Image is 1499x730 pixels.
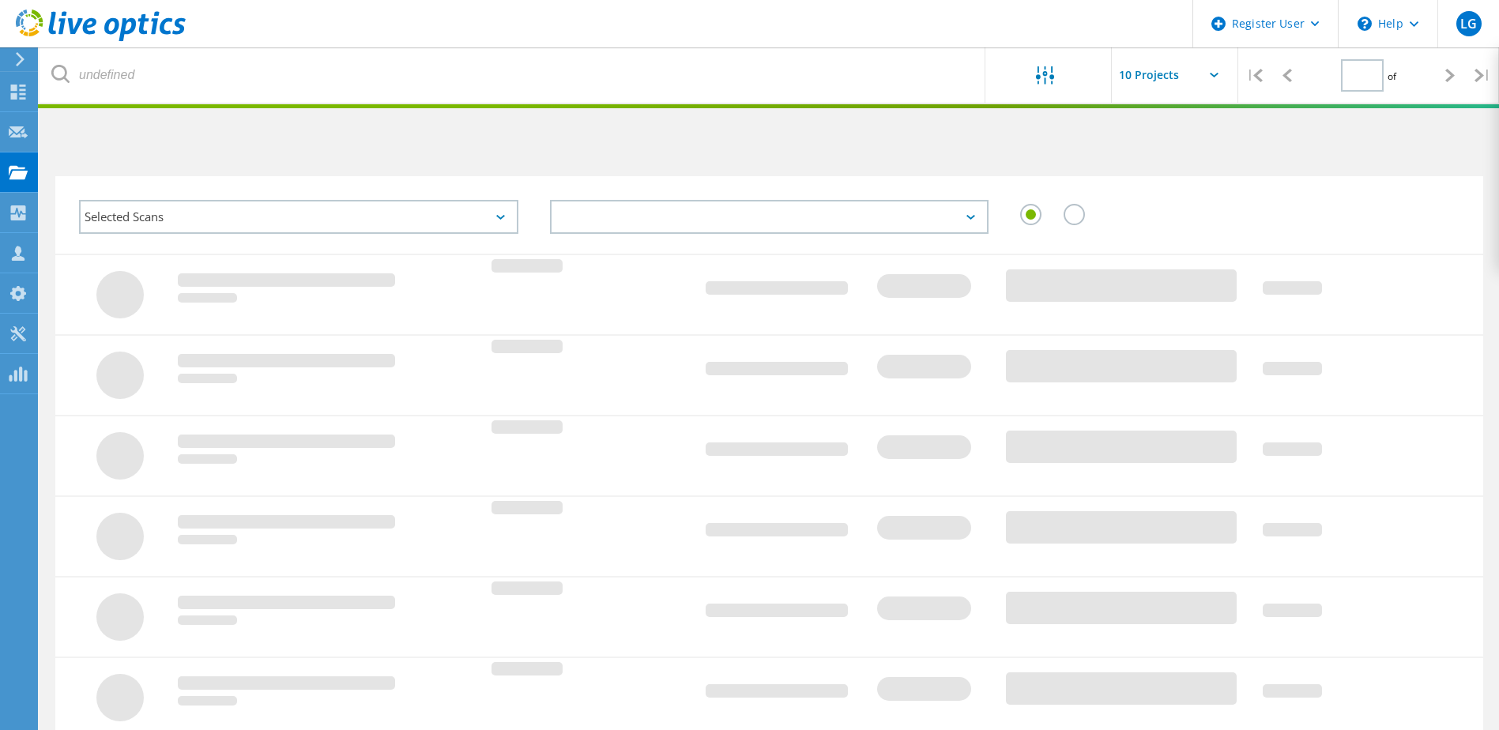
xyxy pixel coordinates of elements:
svg: \n [1358,17,1372,31]
span: of [1388,70,1396,83]
div: | [1467,47,1499,103]
a: Live Optics Dashboard [16,33,186,44]
span: LG [1460,17,1477,30]
div: | [1238,47,1271,103]
div: Selected Scans [79,200,518,234]
input: undefined [40,47,986,103]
